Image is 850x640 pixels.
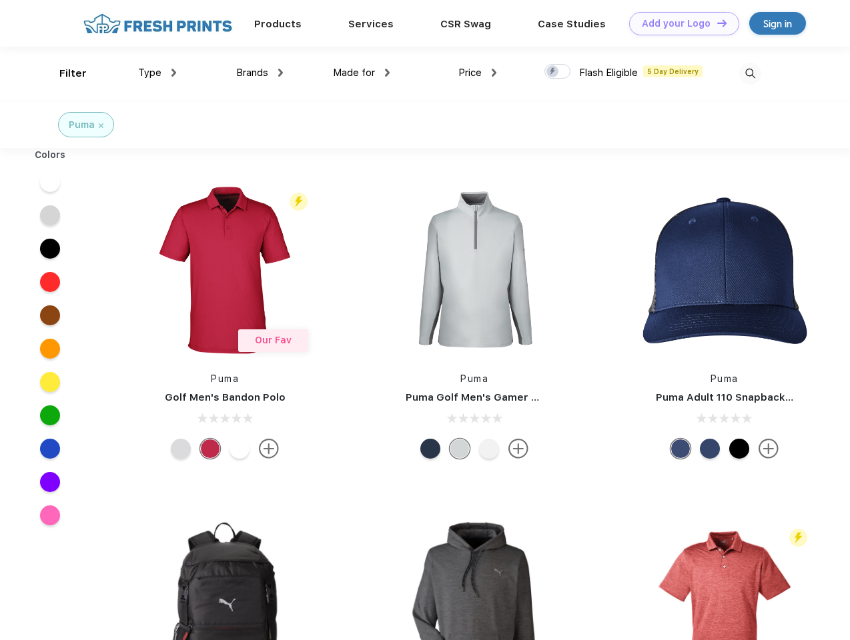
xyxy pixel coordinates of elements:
[636,181,813,359] img: func=resize&h=266
[254,18,302,30] a: Products
[165,391,286,403] a: Golf Men's Bandon Polo
[671,439,691,459] div: Peacoat Qut Shd
[508,439,528,459] img: more.svg
[136,181,314,359] img: func=resize&h=266
[739,63,761,85] img: desktop_search.svg
[479,439,499,459] div: Bright White
[333,67,375,79] span: Made for
[211,373,239,384] a: Puma
[406,391,616,403] a: Puma Golf Men's Gamer Golf Quarter-Zip
[579,67,638,79] span: Flash Eligible
[236,67,268,79] span: Brands
[711,373,739,384] a: Puma
[290,193,308,211] img: flash_active_toggle.svg
[59,66,87,81] div: Filter
[759,439,779,459] img: more.svg
[99,123,103,128] img: filter_cancel.svg
[278,69,283,77] img: dropdown.png
[230,439,250,459] div: Bright White
[763,16,792,31] div: Sign in
[749,12,806,35] a: Sign in
[642,18,711,29] div: Add your Logo
[729,439,749,459] div: Pma Blk Pma Blk
[450,439,470,459] div: High Rise
[386,181,563,359] img: func=resize&h=266
[440,18,491,30] a: CSR Swag
[643,65,703,77] span: 5 Day Delivery
[700,439,720,459] div: Peacoat with Qut Shd
[717,19,727,27] img: DT
[25,148,76,162] div: Colors
[200,439,220,459] div: Ski Patrol
[458,67,482,79] span: Price
[385,69,390,77] img: dropdown.png
[259,439,279,459] img: more.svg
[69,118,95,132] div: Puma
[348,18,394,30] a: Services
[79,12,236,35] img: fo%20logo%202.webp
[789,529,807,547] img: flash_active_toggle.svg
[171,69,176,77] img: dropdown.png
[492,69,496,77] img: dropdown.png
[420,439,440,459] div: Navy Blazer
[138,67,161,79] span: Type
[460,373,488,384] a: Puma
[255,335,292,345] span: Our Fav
[171,439,191,459] div: High Rise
